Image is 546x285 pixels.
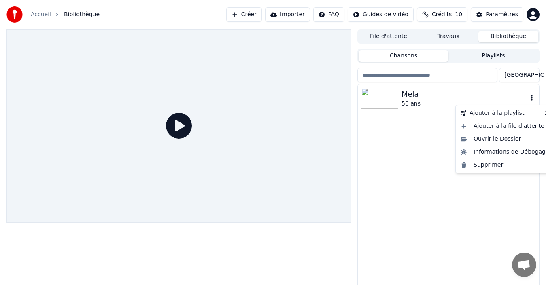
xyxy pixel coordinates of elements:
[64,11,100,19] span: Bibliothèque
[265,7,310,22] button: Importer
[417,7,467,22] button: Crédits10
[402,100,528,108] div: 50 ans
[448,50,538,62] button: Playlists
[6,6,23,23] img: youka
[31,11,100,19] nav: breadcrumb
[31,11,51,19] a: Accueil
[432,11,452,19] span: Crédits
[359,31,419,42] button: File d'attente
[226,7,262,22] button: Créer
[348,7,414,22] button: Guides de vidéo
[313,7,344,22] button: FAQ
[419,31,478,42] button: Travaux
[455,11,462,19] span: 10
[471,7,523,22] button: Paramètres
[402,89,528,100] div: Mela
[486,11,518,19] div: Paramètres
[359,50,448,62] button: Chansons
[512,253,536,277] div: Ouvrir le chat
[478,31,538,42] button: Bibliothèque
